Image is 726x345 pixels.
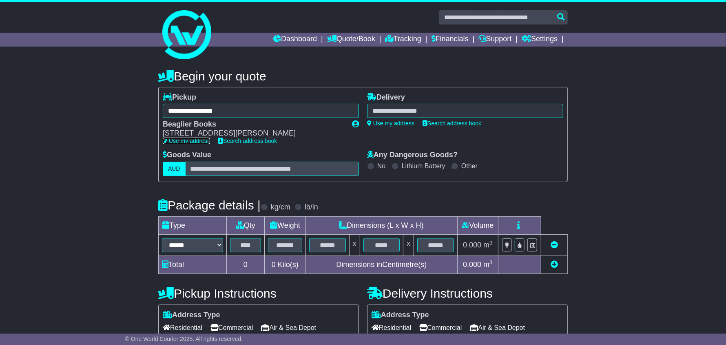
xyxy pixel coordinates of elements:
label: lb/in [305,203,318,212]
td: 0 [227,256,265,274]
label: AUD [163,162,186,176]
span: Residential [163,321,202,334]
span: Air & Sea Depot [261,321,317,334]
a: Search address book [218,138,277,144]
label: Delivery [367,93,405,102]
label: Pickup [163,93,196,102]
td: x [349,234,360,256]
h4: Pickup Instructions [158,287,359,300]
div: [STREET_ADDRESS][PERSON_NAME] [163,129,344,138]
td: Type [159,216,227,234]
label: kg/cm [271,203,290,212]
label: Any Dangerous Goods? [367,151,458,160]
span: Commercial [419,321,462,334]
span: © One World Courier 2025. All rights reserved. [125,336,243,342]
span: 0.000 [463,241,481,249]
sup: 3 [489,240,493,246]
label: Address Type [372,311,429,320]
td: Qty [227,216,265,234]
td: x [403,234,414,256]
h4: Delivery Instructions [367,287,568,300]
td: Dimensions (L x W x H) [305,216,457,234]
td: Volume [457,216,498,234]
span: m [483,241,493,249]
h4: Begin your quote [158,69,568,83]
label: No [377,162,385,170]
span: Air & Sea Depot [470,321,525,334]
td: Dimensions in Centimetre(s) [305,256,457,274]
label: Goods Value [163,151,211,160]
a: Support [479,33,512,47]
a: Settings [522,33,558,47]
a: Search address book [423,120,481,127]
span: Residential [372,321,411,334]
a: Dashboard [273,33,317,47]
span: m [483,260,493,269]
label: Lithium Battery [402,162,445,170]
a: Tracking [385,33,421,47]
h4: Package details | [158,198,261,212]
span: 0 [272,260,276,269]
a: Add new item [551,260,558,269]
a: Use my address [367,120,414,127]
label: Other [461,162,478,170]
a: Financials [432,33,469,47]
td: Total [159,256,227,274]
span: 0.000 [463,260,481,269]
td: Kilo(s) [265,256,306,274]
a: Quote/Book [327,33,375,47]
div: Beaglier Books [163,120,344,129]
a: Remove this item [551,241,558,249]
td: Weight [265,216,306,234]
a: Use my address [163,138,210,144]
span: Commercial [210,321,253,334]
label: Address Type [163,311,220,320]
sup: 3 [489,259,493,265]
